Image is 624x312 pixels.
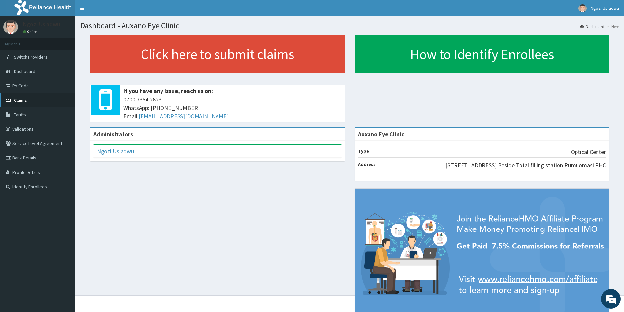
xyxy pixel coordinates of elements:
[578,4,587,12] img: User Image
[355,35,610,73] a: How to Identify Enrollees
[358,161,376,167] b: Address
[23,29,39,34] a: Online
[139,112,229,120] a: [EMAIL_ADDRESS][DOMAIN_NAME]
[14,112,26,118] span: Tariffs
[571,148,606,156] p: Optical Center
[123,87,213,95] b: If you have any issue, reach us on:
[3,20,18,34] img: User Image
[591,5,619,11] span: Ngozi Usiaqwu
[358,148,369,154] b: Type
[97,147,134,155] a: Ngozi Usiaqwu
[14,54,47,60] span: Switch Providers
[80,21,619,30] h1: Dashboard - Auxano Eye Clinic
[93,130,133,138] b: Administrators
[123,95,342,120] span: 0700 7354 2623 WhatsApp: [PHONE_NUMBER] Email:
[23,21,60,27] p: Ngozi Usiaqwu
[605,24,619,29] li: Here
[14,68,35,74] span: Dashboard
[580,24,604,29] a: Dashboard
[445,161,606,170] p: [STREET_ADDRESS] Beside Total filling station Rumuomasi PHC
[90,35,345,73] a: Click here to submit claims
[14,97,27,103] span: Claims
[358,130,404,138] strong: Auxano Eye Clinic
